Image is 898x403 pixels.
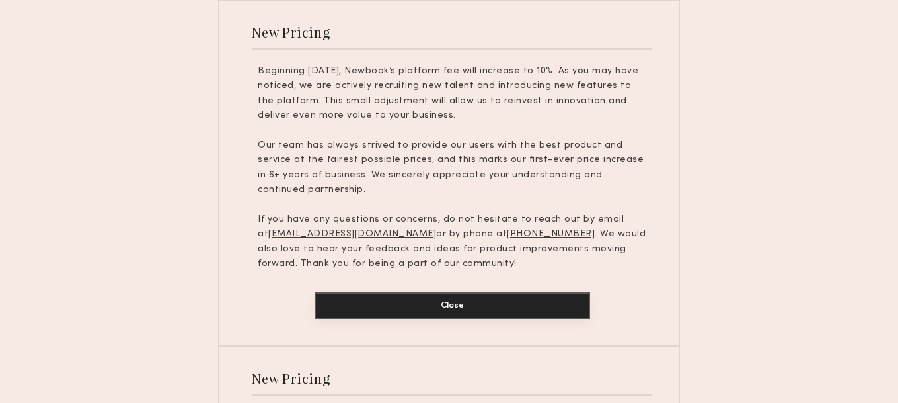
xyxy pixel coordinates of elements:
[252,369,330,387] div: New Pricing
[507,230,595,238] u: [PHONE_NUMBER]
[268,230,436,238] u: [EMAIL_ADDRESS][DOMAIN_NAME]
[258,64,646,124] p: Beginning [DATE], Newbook’s platform fee will increase to 10%. As you may have noticed, we are ac...
[258,212,646,272] p: If you have any questions or concerns, do not hesitate to reach out by email at or by phone at . ...
[258,138,646,198] p: Our team has always strived to provide our users with the best product and service at the fairest...
[315,292,590,319] button: Close
[252,23,330,41] div: New Pricing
